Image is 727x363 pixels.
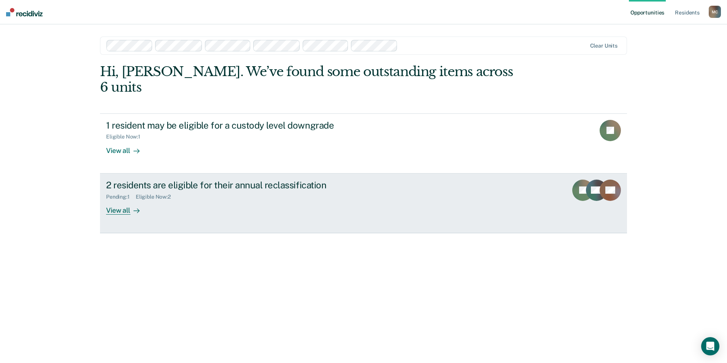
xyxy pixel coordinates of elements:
[106,134,146,140] div: Eligible Now : 1
[709,6,721,18] div: M C
[100,113,627,174] a: 1 resident may be eligible for a custody level downgradeEligible Now:1View all
[709,6,721,18] button: MC
[106,194,136,200] div: Pending : 1
[106,180,373,191] div: 2 residents are eligible for their annual reclassification
[106,120,373,131] div: 1 resident may be eligible for a custody level downgrade
[100,64,522,95] div: Hi, [PERSON_NAME]. We’ve found some outstanding items across 6 units
[590,43,618,49] div: Clear units
[100,174,627,233] a: 2 residents are eligible for their annual reclassificationPending:1Eligible Now:2View all
[106,140,149,155] div: View all
[136,194,177,200] div: Eligible Now : 2
[106,200,149,215] div: View all
[701,337,719,355] div: Open Intercom Messenger
[6,8,43,16] img: Recidiviz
